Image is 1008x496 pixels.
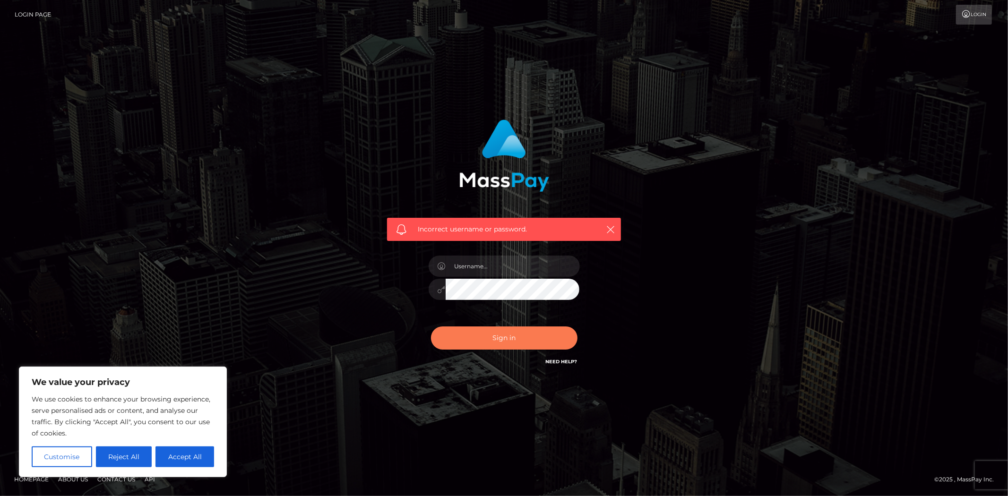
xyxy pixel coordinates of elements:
[94,472,139,487] a: Contact Us
[141,472,159,487] a: API
[446,256,580,277] input: Username...
[459,120,549,192] img: MassPay Login
[956,5,992,25] a: Login
[155,446,214,467] button: Accept All
[418,224,590,234] span: Incorrect username or password.
[54,472,92,487] a: About Us
[431,326,577,350] button: Sign in
[19,367,227,477] div: We value your privacy
[546,359,577,365] a: Need Help?
[32,393,214,439] p: We use cookies to enhance your browsing experience, serve personalised ads or content, and analys...
[32,376,214,388] p: We value your privacy
[934,474,1001,485] div: © 2025 , MassPay Inc.
[96,446,152,467] button: Reject All
[15,5,51,25] a: Login Page
[32,446,92,467] button: Customise
[10,472,52,487] a: Homepage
